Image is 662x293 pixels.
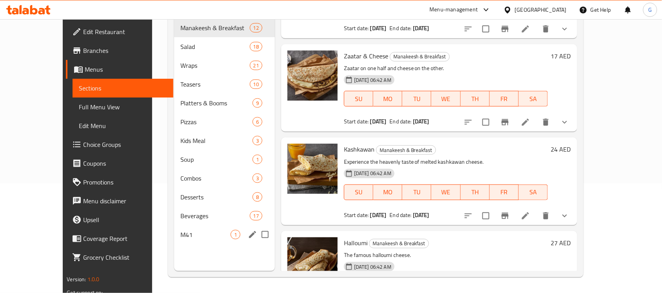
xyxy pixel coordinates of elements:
[180,174,253,183] span: Combos
[250,43,262,51] span: 18
[370,210,387,220] b: [DATE]
[537,113,555,132] button: delete
[344,23,369,33] span: Start date:
[73,79,173,98] a: Sections
[250,211,262,221] div: items
[406,186,428,198] span: TU
[373,91,402,107] button: MO
[83,253,167,262] span: Grocery Checklist
[180,61,250,70] span: Wraps
[519,184,548,200] button: SA
[496,206,515,225] button: Branch-specific-item
[83,140,167,149] span: Choice Groups
[560,24,569,34] svg: Show Choices
[231,230,240,239] div: items
[253,175,262,182] span: 3
[253,192,262,202] div: items
[376,186,399,198] span: MO
[180,98,253,108] span: Platters & Booms
[390,210,412,220] span: End date:
[351,76,395,84] span: [DATE] 06:42 AM
[390,116,412,127] span: End date:
[402,184,431,200] button: TU
[253,117,262,127] div: items
[413,210,429,220] b: [DATE]
[253,136,262,145] div: items
[390,52,450,61] div: Manakeesh & Breakfast
[459,20,478,38] button: sort-choices
[560,211,569,221] svg: Show Choices
[83,46,167,55] span: Branches
[490,91,519,107] button: FR
[464,93,487,105] span: TH
[287,51,338,101] img: Zaatar & Cheese
[413,23,429,33] b: [DATE]
[180,155,253,164] span: Soup
[522,93,545,105] span: SA
[66,248,173,267] a: Grocery Checklist
[430,5,478,14] div: Menu-management
[478,21,494,37] span: Select to update
[390,23,412,33] span: End date:
[369,239,429,248] div: Manakeesh & Breakfast
[390,52,449,61] span: Manakeesh & Breakfast
[73,98,173,116] a: Full Menu View
[537,20,555,38] button: delete
[67,274,86,284] span: Version:
[180,80,250,89] span: Teasers
[180,42,250,51] span: Salad
[174,131,275,150] div: Kids Meal3
[431,184,460,200] button: WE
[344,50,388,62] span: Zaatar & Cheese
[373,184,402,200] button: MO
[551,237,571,248] h6: 27 AED
[250,61,262,70] div: items
[253,194,262,201] span: 8
[66,154,173,173] a: Coupons
[85,65,167,74] span: Menus
[435,186,457,198] span: WE
[459,206,478,225] button: sort-choices
[376,145,436,155] div: Manakeesh & Breakfast
[174,18,275,37] div: Manakeesh & Breakfast12
[496,113,515,132] button: Branch-specific-item
[180,117,253,127] span: Pizzas
[344,157,548,167] p: Experience the heavenly taste of melted kashkawan cheese.
[370,23,387,33] b: [DATE]
[79,102,167,112] span: Full Menu View
[83,159,167,168] span: Coupons
[464,186,487,198] span: TH
[344,63,548,73] p: Zaatar on one half and cheese on the other.
[253,98,262,108] div: items
[490,184,519,200] button: FR
[174,150,275,169] div: Soup1
[431,91,460,107] button: WE
[79,121,167,130] span: Edit Menu
[83,234,167,243] span: Coverage Report
[250,80,262,89] div: items
[347,93,370,105] span: SU
[351,263,395,271] span: [DATE] 06:42 AM
[344,237,367,249] span: Halloumi
[376,93,399,105] span: MO
[250,62,262,69] span: 21
[174,225,275,244] div: M411edit
[461,184,490,200] button: TH
[402,91,431,107] button: TU
[253,156,262,163] span: 1
[478,114,494,130] span: Select to update
[555,113,574,132] button: show more
[250,212,262,220] span: 17
[370,116,387,127] b: [DATE]
[253,118,262,126] span: 6
[522,186,545,198] span: SA
[180,230,231,239] span: M41
[555,20,574,38] button: show more
[560,118,569,127] svg: Show Choices
[174,15,275,247] nav: Menu sections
